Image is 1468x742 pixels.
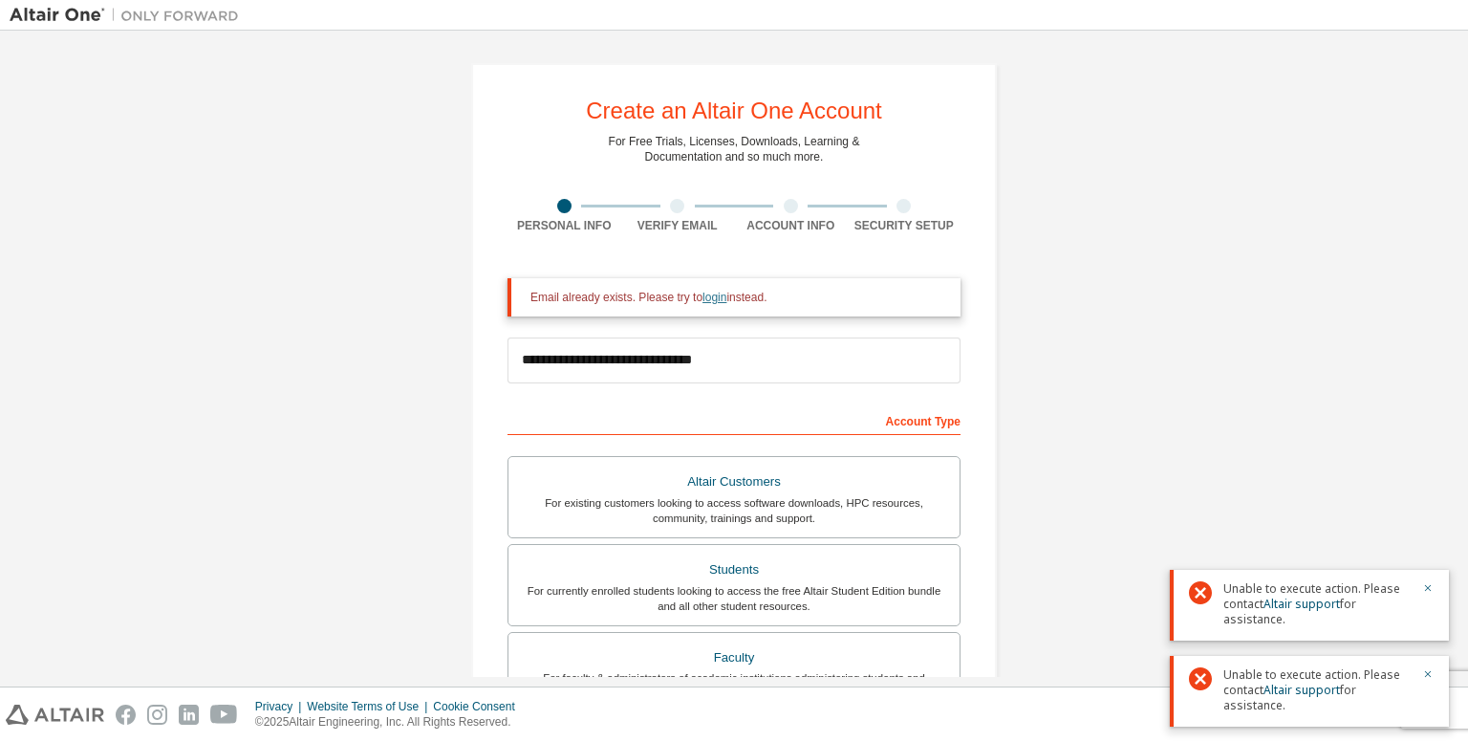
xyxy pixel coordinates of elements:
[609,134,860,164] div: For Free Trials, Licenses, Downloads, Learning & Documentation and so much more.
[179,705,199,725] img: linkedin.svg
[520,469,948,495] div: Altair Customers
[1223,667,1411,713] span: Unable to execute action. Please contact for assistance.
[255,714,527,731] p: © 2025 Altair Engineering, Inc. All Rights Reserved.
[507,404,961,435] div: Account Type
[1263,596,1340,612] a: Altair support
[520,556,948,583] div: Students
[621,218,735,233] div: Verify Email
[1223,581,1411,627] span: Unable to execute action. Please contact for assistance.
[433,699,526,714] div: Cookie Consent
[734,218,848,233] div: Account Info
[520,583,948,614] div: For currently enrolled students looking to access the free Altair Student Edition bundle and all ...
[147,705,167,725] img: instagram.svg
[520,670,948,701] div: For faculty & administrators of academic institutions administering students and accessing softwa...
[255,699,307,714] div: Privacy
[520,644,948,671] div: Faculty
[702,291,726,304] a: login
[530,290,945,305] div: Email already exists. Please try to instead.
[586,99,882,122] div: Create an Altair One Account
[210,705,238,725] img: youtube.svg
[520,495,948,526] div: For existing customers looking to access software downloads, HPC resources, community, trainings ...
[6,705,104,725] img: altair_logo.svg
[10,6,248,25] img: Altair One
[507,218,621,233] div: Personal Info
[1263,682,1340,698] a: Altair support
[848,218,961,233] div: Security Setup
[307,699,433,714] div: Website Terms of Use
[116,705,136,725] img: facebook.svg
